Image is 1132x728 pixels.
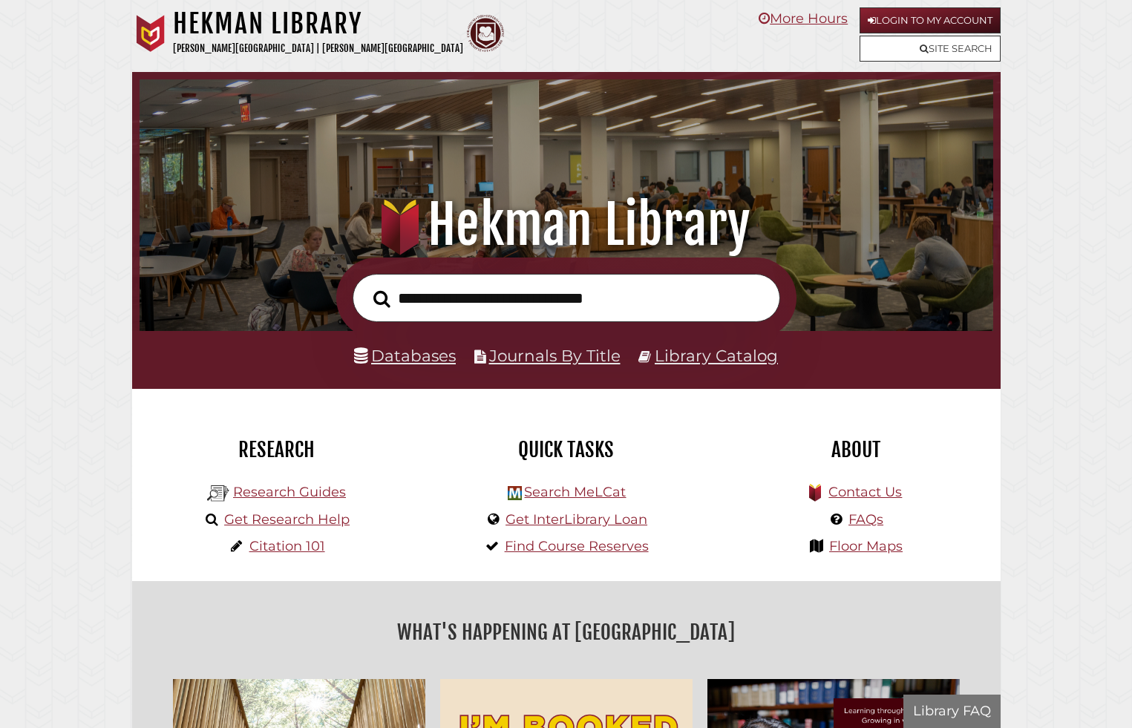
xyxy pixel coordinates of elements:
[173,7,463,40] h1: Hekman Library
[132,15,169,52] img: Calvin University
[224,511,350,528] a: Get Research Help
[467,15,504,52] img: Calvin Theological Seminary
[860,36,1001,62] a: Site Search
[655,346,778,365] a: Library Catalog
[722,437,989,462] h2: About
[759,10,848,27] a: More Hours
[860,7,1001,33] a: Login to My Account
[433,437,700,462] h2: Quick Tasks
[829,538,903,554] a: Floor Maps
[828,484,902,500] a: Contact Us
[506,511,647,528] a: Get InterLibrary Loan
[354,346,456,365] a: Databases
[489,346,621,365] a: Journals By Title
[848,511,883,528] a: FAQs
[143,437,410,462] h2: Research
[508,486,522,500] img: Hekman Library Logo
[207,482,229,505] img: Hekman Library Logo
[524,484,626,500] a: Search MeLCat
[156,192,975,258] h1: Hekman Library
[173,40,463,57] p: [PERSON_NAME][GEOGRAPHIC_DATA] | [PERSON_NAME][GEOGRAPHIC_DATA]
[143,615,989,649] h2: What's Happening at [GEOGRAPHIC_DATA]
[505,538,649,554] a: Find Course Reserves
[366,286,398,312] button: Search
[373,289,390,307] i: Search
[233,484,346,500] a: Research Guides
[249,538,325,554] a: Citation 101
